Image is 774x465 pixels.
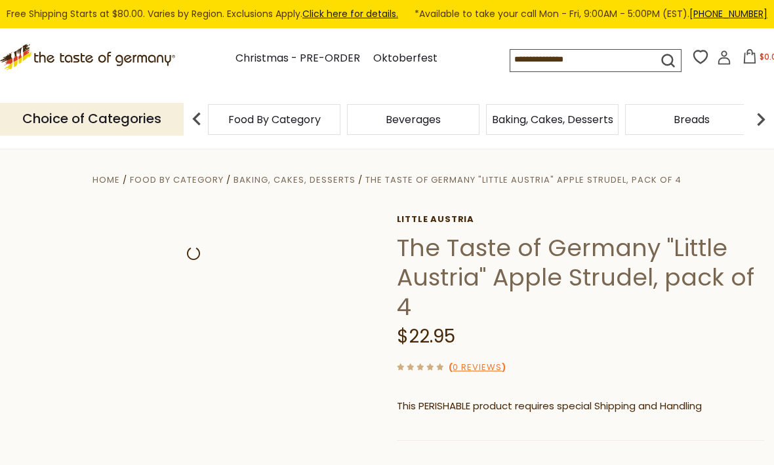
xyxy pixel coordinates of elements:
h1: The Taste of Germany "Little Austria" Apple Strudel, pack of 4 [397,233,764,322]
a: [PHONE_NUMBER] [689,7,767,20]
a: Food By Category [130,174,224,186]
a: Baking, Cakes, Desserts [234,174,356,186]
span: ( ) [449,361,506,373]
a: Home [92,174,120,186]
a: Christmas - PRE-ORDER [235,50,360,67]
a: Breads [674,115,710,124]
a: little austria [397,214,764,225]
img: next arrow [748,106,774,132]
div: Free Shipping Starts at $80.00. Varies by Region. Exclusions Apply. [7,7,767,22]
a: Baking, Cakes, Desserts [492,115,613,124]
a: Food By Category [228,115,321,124]
a: The Taste of Germany "Little Austria" Apple Strudel, pack of 4 [365,174,682,186]
span: *Available to take your call Mon - Fri, 9:00AM - 5:00PM (EST). [415,7,767,22]
p: This PERISHABLE product requires special Shipping and Handling [397,398,764,415]
a: Beverages [386,115,441,124]
img: previous arrow [184,106,210,132]
a: Click here for details. [302,7,398,20]
span: $22.95 [397,324,455,349]
a: 0 Reviews [453,361,502,375]
li: We will ship this product in heat-protective packaging and ice. [409,424,764,441]
a: Oktoberfest [373,50,438,67]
